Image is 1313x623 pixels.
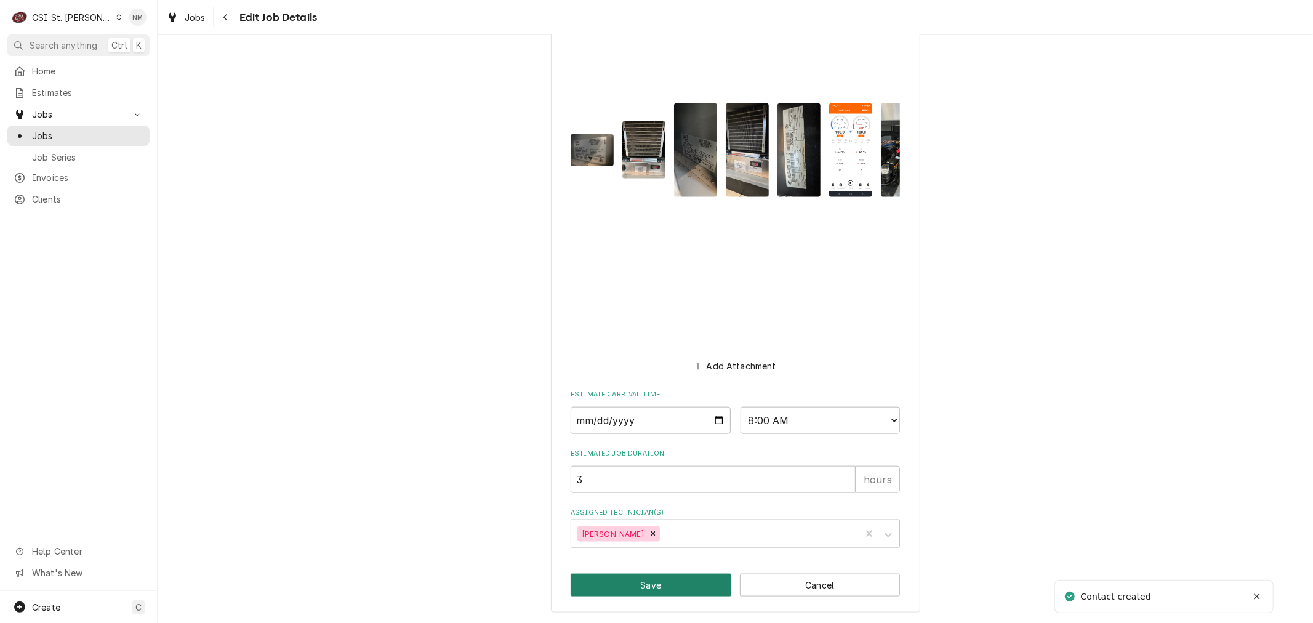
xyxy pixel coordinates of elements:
img: Uj1Fkc8SAq856PrQfe3m [726,103,769,197]
a: Job Series [7,147,150,167]
div: Nancy Manuel's Avatar [129,9,147,26]
a: Invoices [7,167,150,188]
div: Estimated Job Duration [571,449,900,492]
a: Jobs [161,7,211,28]
a: Estimates [7,82,150,103]
span: Home [32,65,143,78]
span: Ctrl [111,39,127,52]
div: Button Group [571,574,900,597]
span: Job Series [32,151,143,164]
span: Edit Job Details [236,9,318,26]
span: Jobs [32,108,125,121]
label: Estimated Job Duration [571,449,900,459]
span: Clients [32,193,143,206]
div: NM [129,9,147,26]
a: Clients [7,189,150,209]
span: Search anything [30,39,97,52]
label: Estimated Arrival Time [571,390,900,400]
img: mFWPhUqiS4GEot6qtqYl [674,103,717,197]
a: Go to Jobs [7,104,150,124]
button: Cancel [740,574,901,597]
div: CSI St. Louis's Avatar [11,9,28,26]
div: hours [856,466,900,493]
select: Time Select [741,407,901,434]
div: CSI St. [PERSON_NAME] [32,11,112,24]
input: Date [571,407,731,434]
button: Navigate back [216,7,236,27]
a: Go to Help Center [7,541,150,561]
img: xUn6jhyQWO9JUZdWdJQ8 [829,103,872,197]
a: Go to What's New [7,563,150,583]
span: C [135,601,142,614]
img: cBOKtg6QCKi1Q0Ahl0Bw [622,121,665,179]
div: C [11,9,28,26]
span: Create [32,602,60,613]
div: Contact created [1081,590,1154,603]
div: [PERSON_NAME] [577,526,646,542]
div: Estimated Arrival Time [571,390,900,433]
img: tLneCbNsStcMvB4Myaew [777,103,821,197]
label: Assigned Technician(s) [571,508,900,518]
span: Jobs [32,129,143,142]
div: Remove Erick Hudgens [646,526,660,542]
button: Add Attachment [693,358,779,375]
a: Home [7,61,150,81]
img: Q6K1xvG2TSmVWPSNeJjh [881,103,924,197]
img: o84hfvkbQbaDzsIJL25j [571,134,614,167]
span: Invoices [32,171,143,184]
button: Search anythingCtrlK [7,34,150,56]
span: What's New [32,566,142,579]
a: Jobs [7,126,150,146]
span: K [136,39,142,52]
span: Help Center [32,545,142,558]
span: Estimates [32,86,143,99]
div: Button Group Row [571,574,900,597]
div: Assigned Technician(s) [571,508,900,548]
button: Save [571,574,731,597]
span: Jobs [185,11,206,24]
